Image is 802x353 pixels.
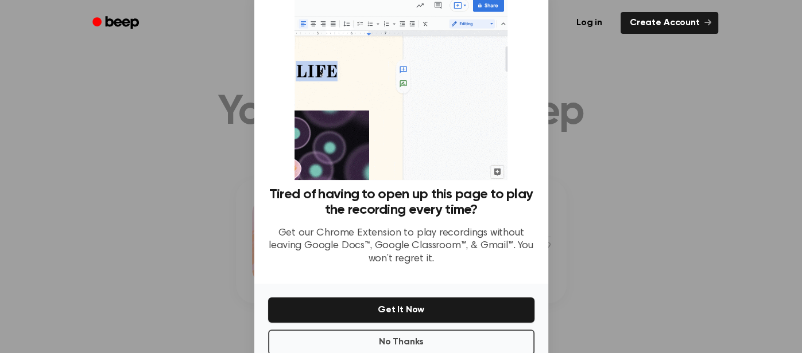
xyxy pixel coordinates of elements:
p: Get our Chrome Extension to play recordings without leaving Google Docs™, Google Classroom™, & Gm... [268,227,534,266]
button: Get It Now [268,297,534,323]
a: Log in [565,10,614,36]
a: Beep [84,12,149,34]
h3: Tired of having to open up this page to play the recording every time? [268,187,534,218]
a: Create Account [621,12,718,34]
